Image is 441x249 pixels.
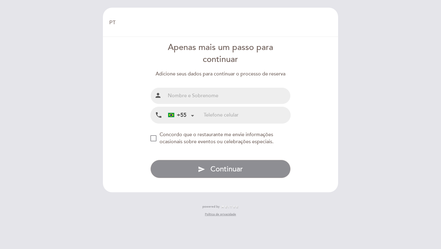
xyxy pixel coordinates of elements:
[198,166,205,173] i: send
[221,205,239,209] img: MEITRE
[150,160,291,178] button: send Continuar
[154,92,162,99] i: person
[202,205,220,209] span: powered by
[168,111,187,119] div: +55
[150,71,291,78] div: Adicione seus dados para continuar o processo de reserva
[205,212,236,216] a: Política de privacidade
[210,165,243,174] span: Continuar
[202,205,239,209] a: powered by
[150,42,291,66] div: Apenas mais um passo para continuar
[150,131,291,145] md-checkbox: NEW_MODAL_AGREE_RESTAURANT_SEND_OCCASIONAL_INFO
[166,107,196,123] div: Brazil (Brasil): +55
[204,107,290,123] input: Telefone celular
[155,111,162,119] i: local_phone
[160,132,273,145] span: Concordo que o restaurante me envie informações ocasionais sobre eventos ou celebrações especiais.
[165,88,291,104] input: Nombre e Sobrenome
